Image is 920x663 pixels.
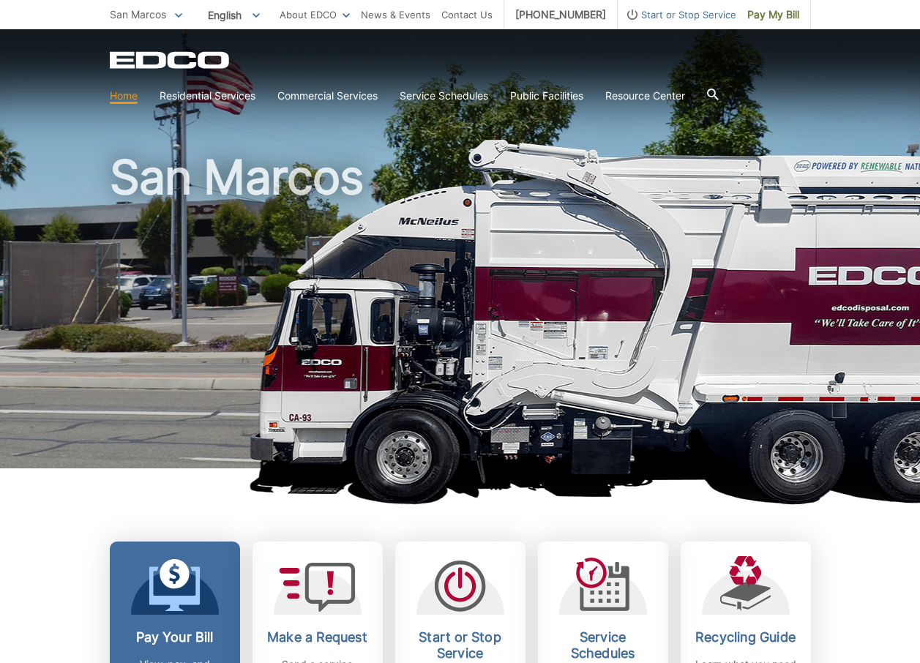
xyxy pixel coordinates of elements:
span: San Marcos [110,8,166,20]
a: Residential Services [160,88,255,104]
a: Commercial Services [277,88,378,104]
a: News & Events [361,7,430,23]
h2: Recycling Guide [692,629,800,645]
span: Pay My Bill [747,7,799,23]
a: Service Schedules [400,88,488,104]
a: About EDCO [280,7,350,23]
a: EDCD logo. Return to the homepage. [110,51,231,69]
span: English [197,3,271,27]
h2: Make a Request [263,629,372,645]
h2: Service Schedules [549,629,657,662]
h1: San Marcos [110,154,811,475]
a: Resource Center [605,88,685,104]
a: Contact Us [441,7,493,23]
a: Home [110,88,138,104]
h2: Pay Your Bill [121,629,229,645]
a: Public Facilities [510,88,583,104]
h2: Start or Stop Service [406,629,515,662]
